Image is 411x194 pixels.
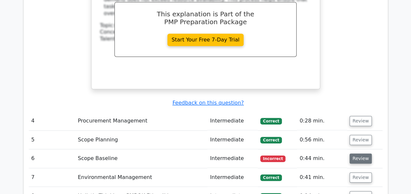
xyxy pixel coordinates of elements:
[350,172,372,183] button: Review
[29,112,75,130] td: 4
[260,118,282,124] span: Correct
[75,112,207,130] td: Procurement Management
[297,149,347,168] td: 0:44 min.
[75,168,207,187] td: Environmental Management
[260,137,282,143] span: Correct
[167,34,244,46] a: Start Your Free 7-Day Trial
[29,168,75,187] td: 7
[100,22,311,42] div: Talent Triangle:
[172,100,244,106] a: Feedback on this question?
[29,131,75,149] td: 5
[297,131,347,149] td: 0:56 min.
[350,135,372,145] button: Review
[207,149,258,168] td: Intermediate
[29,149,75,168] td: 6
[207,131,258,149] td: Intermediate
[260,155,285,162] span: Incorrect
[350,116,372,126] button: Review
[75,149,207,168] td: Scope Baseline
[260,174,282,181] span: Correct
[207,112,258,130] td: Intermediate
[207,168,258,187] td: Intermediate
[297,112,347,130] td: 0:28 min.
[75,131,207,149] td: Scope Planning
[350,154,372,164] button: Review
[100,29,311,36] div: Concept:
[100,22,311,29] div: Topic:
[297,168,347,187] td: 0:41 min.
